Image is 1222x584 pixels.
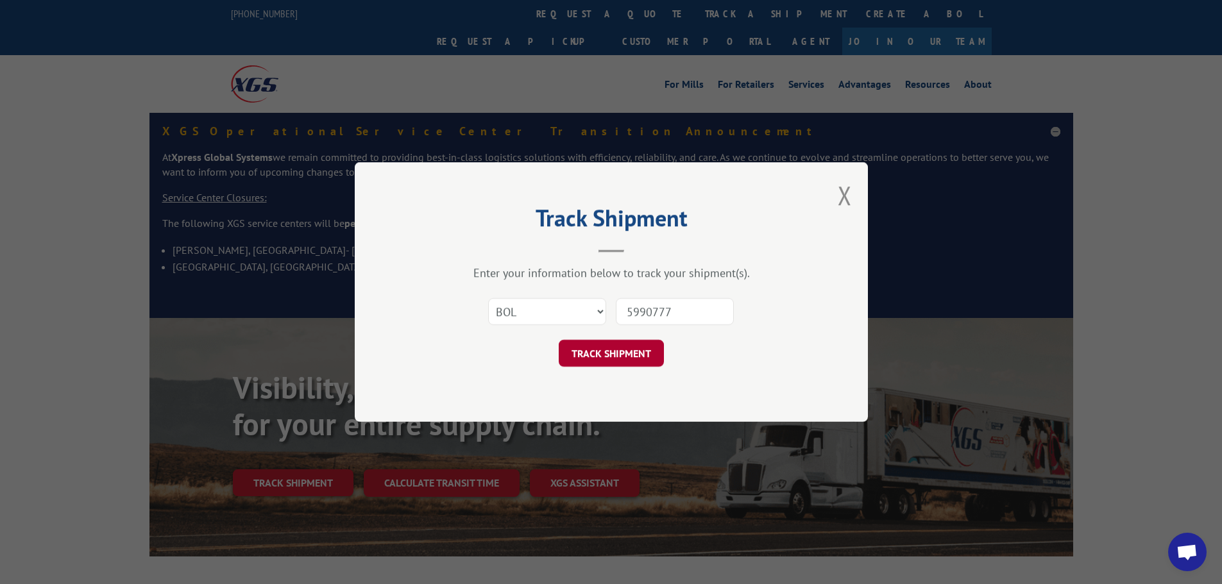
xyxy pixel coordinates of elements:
h2: Track Shipment [419,209,804,233]
button: TRACK SHIPMENT [559,340,664,367]
button: Close modal [838,178,852,212]
input: Number(s) [616,298,734,325]
a: Open chat [1168,533,1207,571]
div: Enter your information below to track your shipment(s). [419,265,804,280]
